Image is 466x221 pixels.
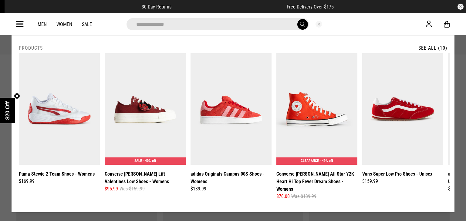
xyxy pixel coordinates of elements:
a: Converse [PERSON_NAME] All Star Y2K Heart Hi Top Fever Dream Shoes - Womens [276,170,357,193]
h2: Products [19,45,43,51]
span: $95.99 [105,185,118,193]
span: Free Delivery Over $175 [287,4,334,10]
span: - 40% off [143,159,156,163]
a: Women [56,21,72,27]
a: Converse [PERSON_NAME] Lift Valentines Low Shoes - Womens [105,170,186,185]
img: Converse Chuck Taylor Lift Valentines Low Shoes - Womens in Red [105,53,186,165]
a: See All (10) [418,45,447,51]
img: Puma Stewie 2 Team Shoes - Womens in White [19,53,100,165]
div: $159.99 [362,178,443,185]
span: Was $159.99 [120,185,145,193]
span: CLEARANCE [301,159,319,163]
a: Puma Stewie 2 Team Shoes - Womens [19,170,95,178]
span: - 49% off [320,159,333,163]
span: $20 Off [5,101,11,120]
img: Converse Chuck Taylor All Star Y2k Heart Hi Top Fever Dream Shoes - Womens in Red [276,53,357,165]
img: Vans Super Low Pro Shoes - Unisex in Red [362,53,443,165]
button: Close teaser [14,93,20,99]
span: SALE [134,159,142,163]
button: Close search [316,21,322,28]
span: $70.00 [276,193,290,200]
a: adidas Originals Campus 00S Shoes - Womens [191,170,272,185]
div: $189.99 [191,185,272,193]
iframe: Customer reviews powered by Trustpilot [184,4,275,10]
button: Open LiveChat chat widget [5,2,23,21]
a: Sale [82,21,92,27]
a: Men [38,21,47,27]
div: $169.99 [19,178,100,185]
span: Was $139.99 [291,193,316,200]
a: Vans Super Low Pro Shoes - Unisex [362,170,432,178]
img: Adidas Originals Campus 00s Shoes - Womens in Red [191,53,272,165]
span: 30 Day Returns [142,4,171,10]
